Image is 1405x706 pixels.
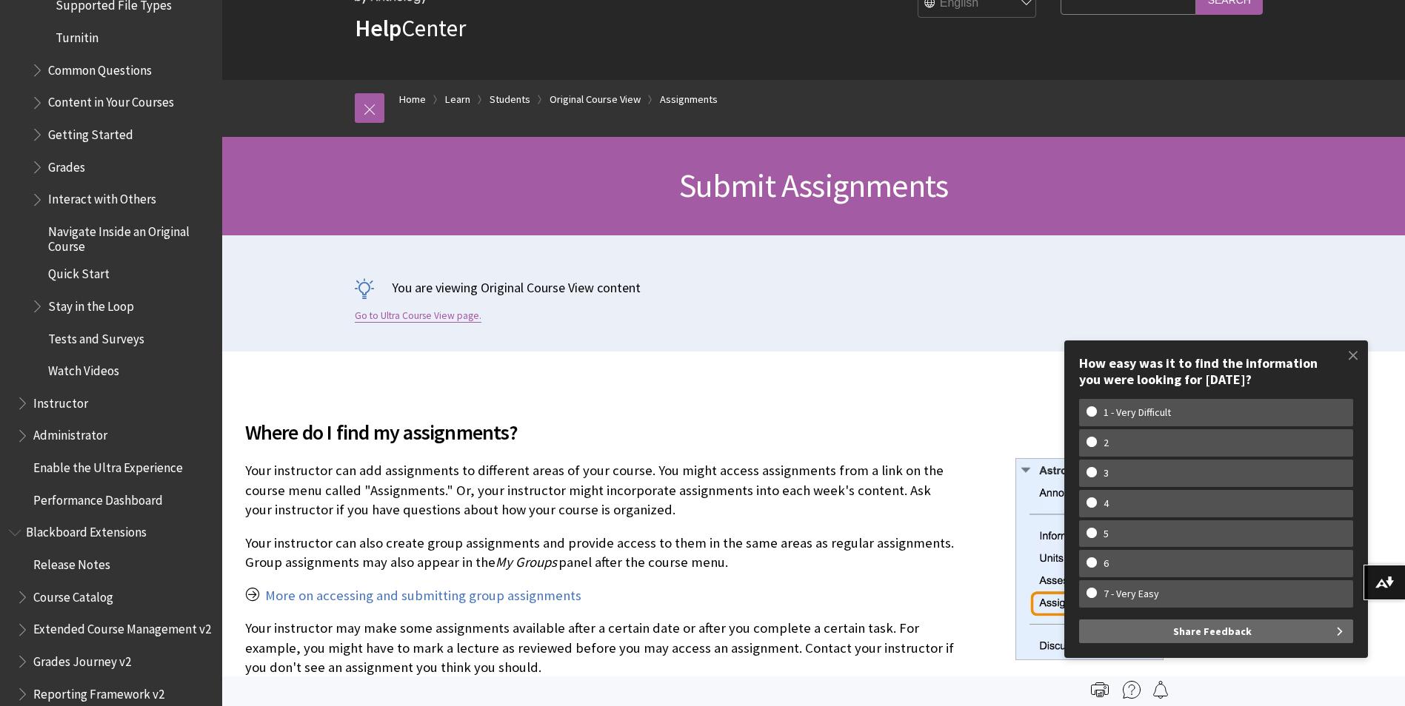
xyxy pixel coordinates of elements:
span: Release Notes [33,552,110,572]
span: Stay in the Loop [48,294,134,314]
a: Students [490,90,530,109]
span: Administrator [33,423,107,443]
div: How easy was it to find the information you were looking for [DATE]? [1079,355,1353,387]
span: Course Catalog [33,585,113,605]
span: Instructor [33,391,88,411]
a: Go to Ultra Course View page. [355,309,481,323]
span: My Groups [495,554,557,571]
w-span: 1 - Very Difficult [1087,406,1188,419]
a: Assignments [660,90,718,109]
span: Grades [48,155,85,175]
span: Getting Started [48,122,133,142]
a: Learn [445,90,470,109]
a: Original Course View [550,90,641,109]
span: Performance Dashboard [33,488,163,508]
img: Follow this page [1152,681,1169,699]
strong: Help [355,13,401,43]
span: Watch Videos [48,358,119,378]
span: Extended Course Management v2 [33,617,211,637]
w-span: 7 - Very Easy [1087,588,1176,600]
img: More help [1123,681,1141,699]
a: More on accessing and submitting group assignments [265,587,581,605]
span: Content in Your Courses [48,90,174,110]
span: Submit Assignments [679,165,949,206]
w-span: 6 [1087,557,1126,570]
a: Home [399,90,426,109]
w-span: 3 [1087,467,1126,480]
p: You are viewing Original Course View content [355,278,1273,297]
span: Grades Journey v2 [33,649,131,669]
w-span: 5 [1087,528,1126,540]
span: Where do I find my assignments? [245,417,1164,448]
p: Your instructor may make some assignments available after a certain date or after you complete a ... [245,619,1164,677]
span: Enable the Ultra Experience [33,455,183,475]
span: Interact with Others [48,187,156,207]
a: HelpCenter [355,13,466,43]
span: Navigate Inside an Original Course [48,219,212,254]
span: Reporting Framework v2 [33,682,164,702]
span: Turnitin [56,25,99,45]
p: Your instructor can add assignments to different areas of your course. You might access assignmen... [245,461,1164,520]
img: Print [1091,681,1109,699]
w-span: 2 [1087,437,1126,449]
span: Blackboard Extensions [26,520,147,540]
button: Share Feedback [1079,619,1353,643]
span: Tests and Surveys [48,326,144,346]
span: Common Questions [48,58,152,78]
w-span: 4 [1087,497,1126,510]
span: Share Feedback [1173,619,1252,643]
span: Quick Start [48,261,110,281]
p: Your instructor can also create group assignments and provide access to them in the same areas as... [245,534,1164,572]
